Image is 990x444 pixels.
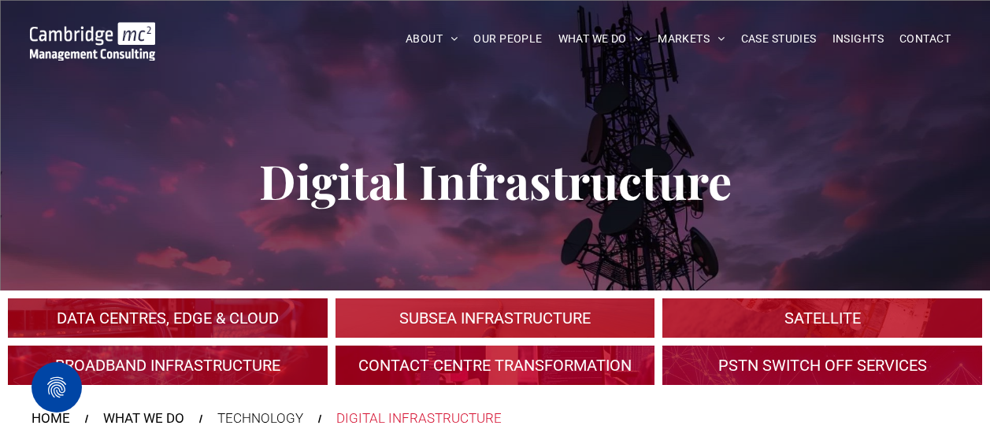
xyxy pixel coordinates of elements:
[336,298,655,338] a: Subsea Infrastructure | Cambridge Management Consulting
[662,298,982,338] a: A large mall with arched glass roof
[825,27,892,51] a: INSIGHTS
[465,27,550,51] a: OUR PEOPLE
[30,24,156,41] a: Your Business Transformed | Cambridge Management Consulting
[32,409,958,429] nav: Breadcrumbs
[892,27,958,51] a: CONTACT
[336,409,502,429] div: DIGITAL INFRASTRUCTURE
[259,149,732,212] span: Digital Infrastructure
[662,346,982,385] a: Digital Infrastructure | Do You Have a PSTN Switch Off Migration Plan
[217,409,303,429] div: TECHNOLOGY
[8,298,328,338] a: An industrial plant
[551,27,651,51] a: WHAT WE DO
[30,22,156,61] img: Go to Homepage
[650,27,732,51] a: MARKETS
[398,27,466,51] a: ABOUT
[336,346,655,385] a: Digital Infrastructure | Contact Centre Transformation & Customer Satisfaction
[103,409,184,429] a: WHAT WE DO
[733,27,825,51] a: CASE STUDIES
[32,409,70,429] a: HOME
[8,346,328,385] a: A crowd in silhouette at sunset, on a rise or lookout point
